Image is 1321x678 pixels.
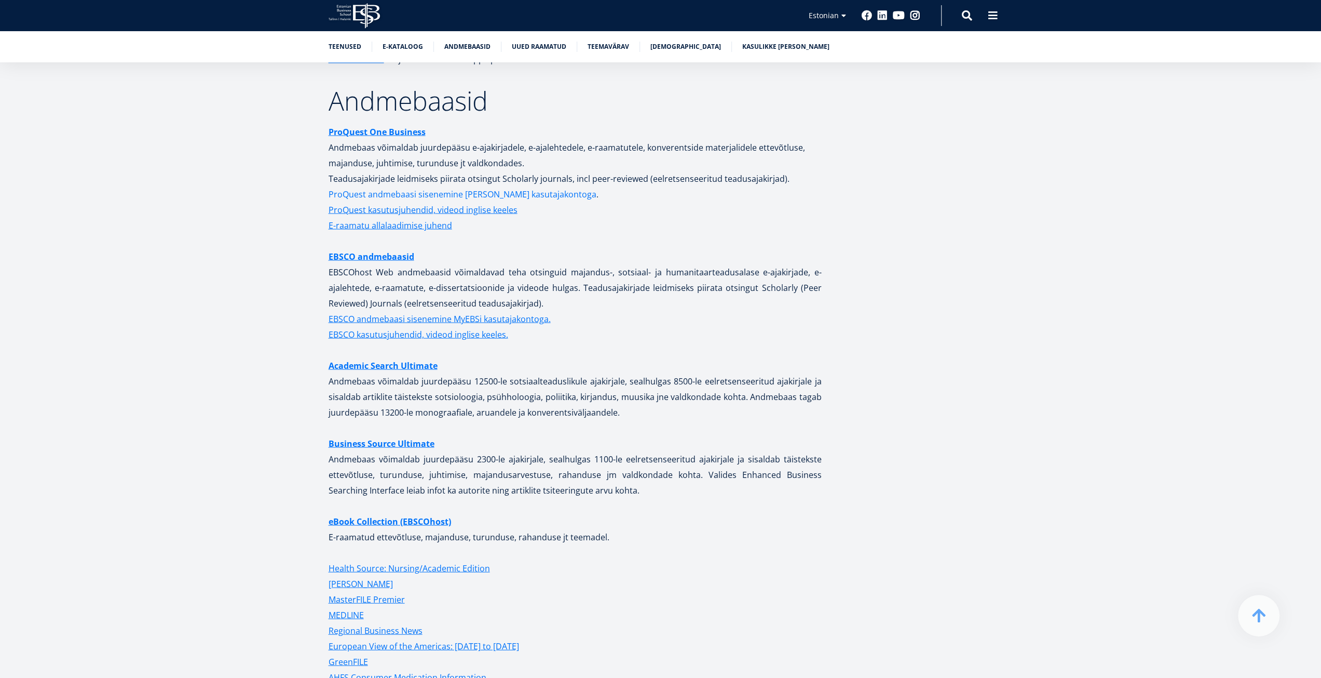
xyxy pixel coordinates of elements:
[329,561,490,576] a: Health Source: Nursing/Academic Edition
[910,10,920,21] a: Instagram
[329,639,519,654] a: European View of the Americas: [DATE] to [DATE]
[329,576,393,592] a: [PERSON_NAME]
[329,436,434,451] a: Business Source Ultimate
[862,10,872,21] a: Facebook
[329,514,451,529] a: eBook Collection (EBSCOhost)
[329,358,438,374] a: Academic Search Ultimate
[650,42,721,52] a: [DEMOGRAPHIC_DATA]
[329,514,822,545] p: E-raamatud ettevõtluse, majanduse, turunduse, rahanduse jt teemadel.
[329,202,517,218] a: ProQuest kasutusjuhendid, videod inglise keeles
[329,42,361,52] a: Teenused
[329,516,451,527] strong: eBook Collection (EBSCOhost)
[329,124,822,187] p: Andmebaas võimaldab juurdepääsu e-ajakirjadele, e-ajalehtedele, e-raamatutele, konverentside mate...
[329,654,368,670] a: GreenFILE
[444,42,491,52] a: Andmebaasid
[329,124,426,140] a: ProQuest One Business
[329,592,405,607] a: MasterFILE Premier
[893,10,905,21] a: Youtube
[329,311,551,327] a: EBSCO andmebaasi sisenemine MyEBSi kasutajakontoga.
[329,88,822,114] h2: Andmebaasid
[742,42,829,52] a: Kasulikke [PERSON_NAME]
[329,436,822,498] p: Andmebaas võimaldab juurdepääsu 2300-le ajakirjale, sealhulgas 1100-le eelretsenseeritud ajakirja...
[329,327,508,342] a: EBSCO kasutusjuhendid, videod inglise keeles.
[329,187,596,202] a: ProQuest andmebaasi sisenemine [PERSON_NAME] kasutajakontoga
[588,42,629,52] a: Teemavärav
[329,187,822,202] p: .
[383,42,423,52] a: E-kataloog
[877,10,888,21] a: Linkedin
[329,249,414,264] a: EBSCO andmebaasid
[329,249,822,342] p: EBSCOhost Web andmebaasid võimaldavad teha otsinguid majandus-, sotsiaal- ja humanitaarteadusalas...
[329,623,423,639] a: Regional Business News
[329,218,452,233] a: E-raamatu allalaadimise juhend
[329,358,822,420] p: Andmebaas võimaldab juurdepääsu 12500-le sotsiaalteaduslikule ajakirjale, sealhulgas 8500-le eelr...
[329,607,364,623] a: MEDLINE
[512,42,566,52] a: Uued raamatud
[329,126,426,138] strong: ProQuest One Business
